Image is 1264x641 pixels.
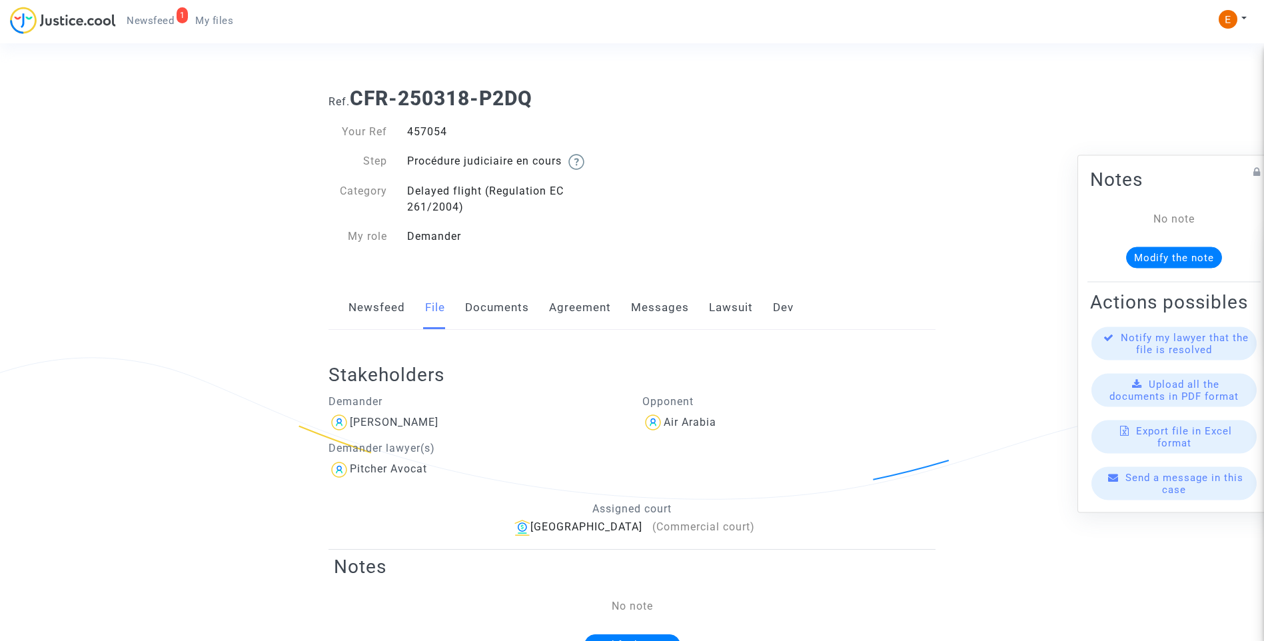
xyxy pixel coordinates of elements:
div: 457054 [397,124,632,140]
div: 1 [177,7,189,23]
h2: Notes [334,555,930,578]
img: ACg8ocIeiFvHKe4dA5oeRFd_CiCnuxWUEc1A2wYhRJE3TTWt=s96-c [1219,10,1237,29]
div: [GEOGRAPHIC_DATA] [328,519,936,536]
h2: Notes [1090,168,1258,191]
p: Assigned court [328,500,936,517]
div: No note [354,598,910,614]
a: Newsfeed [348,286,405,330]
div: Air Arabia [664,416,716,428]
span: Export file in Excel format [1136,425,1232,449]
img: help.svg [568,154,584,170]
div: Procédure judiciaire en cours [397,153,632,170]
span: Newsfeed [127,15,174,27]
div: Step [318,153,397,170]
a: File [425,286,445,330]
span: Ref. [328,95,350,108]
span: Upload all the documents in PDF format [1109,378,1239,402]
div: Category [318,183,397,215]
h2: Stakeholders [328,363,946,386]
img: jc-logo.svg [10,7,116,34]
div: Delayed flight (Regulation EC 261/2004) [397,183,632,215]
span: Notify my lawyer that the file is resolved [1121,332,1249,356]
a: Lawsuit [709,286,753,330]
div: Pitcher Avocat [350,462,427,475]
a: My files [185,11,244,31]
a: Messages [631,286,689,330]
p: Demander lawyer(s) [328,440,622,456]
a: Agreement [549,286,611,330]
img: icon-banque.svg [514,520,530,536]
h2: Actions possibles [1090,291,1258,314]
span: (Commercial court) [652,520,755,533]
b: CFR-250318-P2DQ [350,87,532,110]
button: Modify the note [1126,247,1222,269]
a: Documents [465,286,529,330]
img: icon-user.svg [328,412,350,433]
div: Your Ref [318,124,397,140]
span: My files [195,15,233,27]
div: Demander [397,229,632,245]
span: Send a message in this case [1125,472,1243,496]
p: Demander [328,393,622,410]
img: icon-user.svg [328,459,350,480]
p: Opponent [642,393,936,410]
img: icon-user.svg [642,412,664,433]
div: [PERSON_NAME] [350,416,438,428]
a: Dev [773,286,794,330]
div: My role [318,229,397,245]
div: No note [1110,211,1238,227]
a: 1Newsfeed [116,11,185,31]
